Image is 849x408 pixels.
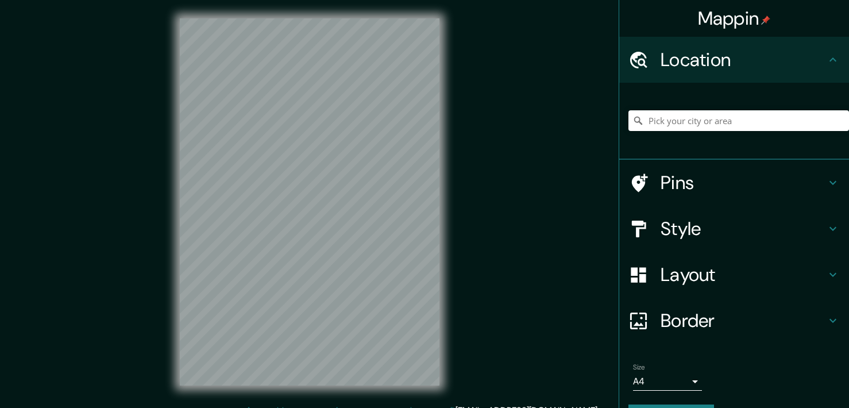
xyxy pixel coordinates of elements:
div: Layout [619,252,849,298]
div: Pins [619,160,849,206]
div: Location [619,37,849,83]
div: Border [619,298,849,344]
h4: Layout [661,263,826,286]
canvas: Map [180,18,439,386]
h4: Style [661,217,826,240]
div: A4 [633,372,702,391]
label: Size [633,363,645,372]
div: Style [619,206,849,252]
input: Pick your city or area [628,110,849,131]
h4: Mappin [698,7,771,30]
h4: Pins [661,171,826,194]
iframe: Help widget launcher [747,363,836,395]
h4: Location [661,48,826,71]
img: pin-icon.png [761,16,770,25]
h4: Border [661,309,826,332]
